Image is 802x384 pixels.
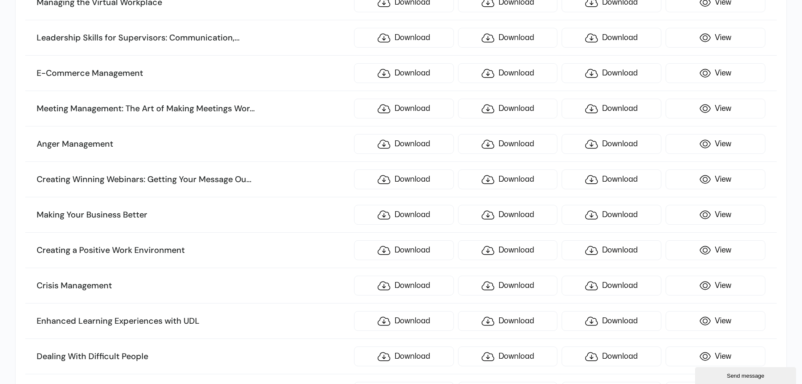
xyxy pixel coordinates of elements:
[250,103,255,114] span: ...
[458,346,558,366] a: Download
[666,276,765,295] a: View
[666,134,765,154] a: View
[562,205,661,225] a: Download
[562,276,661,295] a: Download
[458,99,558,118] a: Download
[37,68,350,79] h3: E-Commerce Management
[354,276,454,295] a: Download
[37,351,350,362] h3: Dealing With Difficult People
[354,63,454,83] a: Download
[354,169,454,189] a: Download
[354,240,454,260] a: Download
[37,174,350,185] h3: Creating Winning Webinars: Getting Your Message Ou
[37,32,350,43] h3: Leadership Skills for Supervisors: Communication,
[458,134,558,154] a: Download
[666,169,765,189] a: View
[246,174,251,185] span: ...
[666,346,765,366] a: View
[37,139,350,150] h3: Anger Management
[666,28,765,48] a: View
[666,99,765,118] a: View
[562,28,661,48] a: Download
[562,346,661,366] a: Download
[562,63,661,83] a: Download
[666,311,765,331] a: View
[562,311,661,331] a: Download
[666,63,765,83] a: View
[562,240,661,260] a: Download
[458,276,558,295] a: Download
[458,205,558,225] a: Download
[354,134,454,154] a: Download
[666,205,765,225] a: View
[37,103,350,114] h3: Meeting Management: The Art of Making Meetings Wor
[234,32,240,43] span: ...
[458,63,558,83] a: Download
[562,134,661,154] a: Download
[458,169,558,189] a: Download
[562,99,661,118] a: Download
[354,311,454,331] a: Download
[458,240,558,260] a: Download
[37,316,350,327] h3: Enhanced Learning Experiences with UDL
[354,99,454,118] a: Download
[354,346,454,366] a: Download
[354,205,454,225] a: Download
[37,209,350,220] h3: Making Your Business Better
[666,240,765,260] a: View
[37,280,350,291] h3: Crisis Management
[354,28,454,48] a: Download
[458,311,558,331] a: Download
[458,28,558,48] a: Download
[562,169,661,189] a: Download
[37,245,350,256] h3: Creating a Positive Work Environment
[695,365,798,384] iframe: chat widget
